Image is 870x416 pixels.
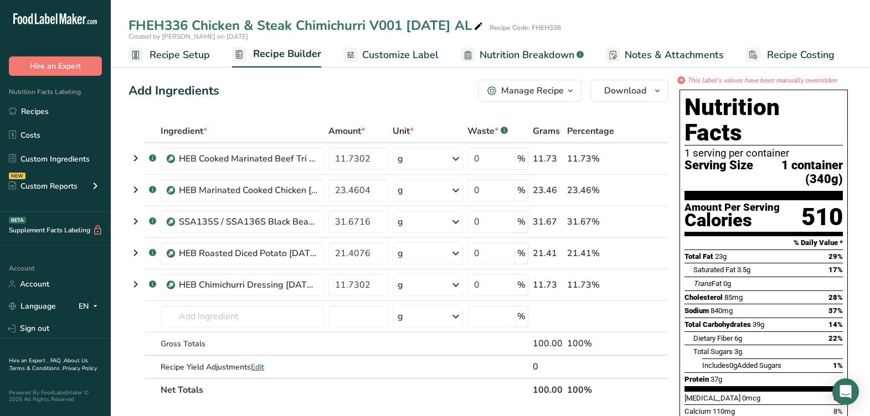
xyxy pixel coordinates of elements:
a: Customize Label [343,43,439,67]
span: Serving Size [684,159,753,186]
img: Sub Recipe [167,155,175,163]
div: g [398,247,403,260]
span: 1 container (340g) [753,159,843,186]
div: Custom Reports [9,180,78,192]
div: Manage Recipe [501,84,564,97]
span: 0mcg [742,394,760,402]
div: HEB Chimichurri Dressing [DATE] AL [179,278,317,292]
img: Sub Recipe [167,186,175,195]
div: 21.41% [567,247,615,260]
div: 0 [533,360,563,373]
a: Terms & Conditions . [9,365,63,372]
div: HEB Roasted Diced Potato [DATE] AL [179,247,317,260]
a: Nutrition Breakdown [461,43,584,67]
div: FHEH336 Chicken & Steak Chimichurri V001 [DATE] AL [128,15,485,35]
span: Sodium [684,306,709,315]
div: 23.46 [533,184,563,197]
a: Language [9,297,56,316]
span: 14% [828,320,843,329]
span: Saturated Fat [693,266,735,274]
div: g [398,310,403,323]
img: Sub Recipe [167,218,175,226]
span: Edit [251,362,264,372]
span: 39g [753,320,764,329]
div: Powered By FoodLabelMaker © 2025 All Rights Reserved [9,389,102,403]
div: 100.00 [533,337,563,350]
span: 3.5g [737,266,750,274]
img: Sub Recipe [167,249,175,258]
div: 11.73 [533,152,563,165]
span: [MEDICAL_DATA] [684,394,740,402]
div: EN [79,300,102,313]
img: Sub Recipe [167,281,175,289]
div: 31.67% [567,215,615,228]
a: Hire an Expert . [9,357,48,365]
div: 11.73% [567,152,615,165]
div: BETA [9,217,26,223]
div: Amount Per Serving [684,202,780,213]
span: Download [604,84,646,97]
span: 28% [828,293,843,301]
span: 23g [715,252,727,261]
span: 110mg [713,407,735,415]
span: 1% [833,361,843,370]
span: 37% [828,306,843,315]
span: 22% [828,334,843,342]
div: Recipe Code: FHEH336 [490,23,561,33]
div: g [398,152,403,165]
span: Notes & Attachments [625,48,724,63]
a: Recipe Builder [232,41,321,68]
div: 1 serving per container [684,148,843,159]
a: Privacy Policy [63,365,97,372]
span: 840mg [711,306,733,315]
div: 11.73 [533,278,563,292]
div: 21.41 [533,247,563,260]
a: Notes & Attachments [606,43,724,67]
div: Gross Totals [161,338,324,350]
span: Unit [393,124,414,138]
span: Percentage [567,124,614,138]
span: Total Carbohydrates [684,320,751,329]
span: Dietary Fiber [693,334,733,342]
span: Total Fat [684,252,713,261]
th: 100.00 [531,378,565,401]
span: Includes Added Sugars [702,361,781,370]
span: Cholesterol [684,293,723,301]
button: Hire an Expert [9,56,102,76]
div: 100% [567,337,615,350]
div: Recipe Yield Adjustments [161,361,324,373]
div: g [398,215,403,228]
section: % Daily Value * [684,236,843,249]
div: Calories [684,212,780,228]
input: Add Ingredient [161,305,324,327]
span: 37g [711,375,722,383]
div: HEB Cooked Marinated Beef Tri Tip [DATE] AL [179,152,317,165]
div: 510 [801,202,843,232]
span: Customize Label [362,48,439,63]
div: 23.46% [567,184,615,197]
div: 31.67 [533,215,563,228]
span: 85mg [724,293,743,301]
span: 8% [833,407,843,415]
button: Manage Recipe [478,80,581,102]
div: g [398,278,403,292]
span: 3g [734,347,742,356]
a: Recipe Setup [128,43,210,67]
th: Net Totals [158,378,531,401]
i: Trans [693,279,712,288]
span: Amount [328,124,365,138]
span: Nutrition Breakdown [480,48,574,63]
a: About Us . [9,357,88,372]
div: Waste [467,124,508,138]
span: Ingredient [161,124,207,138]
span: 29% [828,252,843,261]
i: This label's values have been manually overridden [687,75,837,85]
a: Recipe Costing [746,43,835,67]
span: Recipe Builder [253,46,321,61]
span: Total Sugars [693,347,733,356]
h1: Nutrition Facts [684,95,843,145]
span: Grams [533,124,560,138]
div: HEB Marinated Cooked Chicken [DATE] AL [179,184,317,197]
button: Download [590,80,668,102]
span: 0g [729,361,737,370]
